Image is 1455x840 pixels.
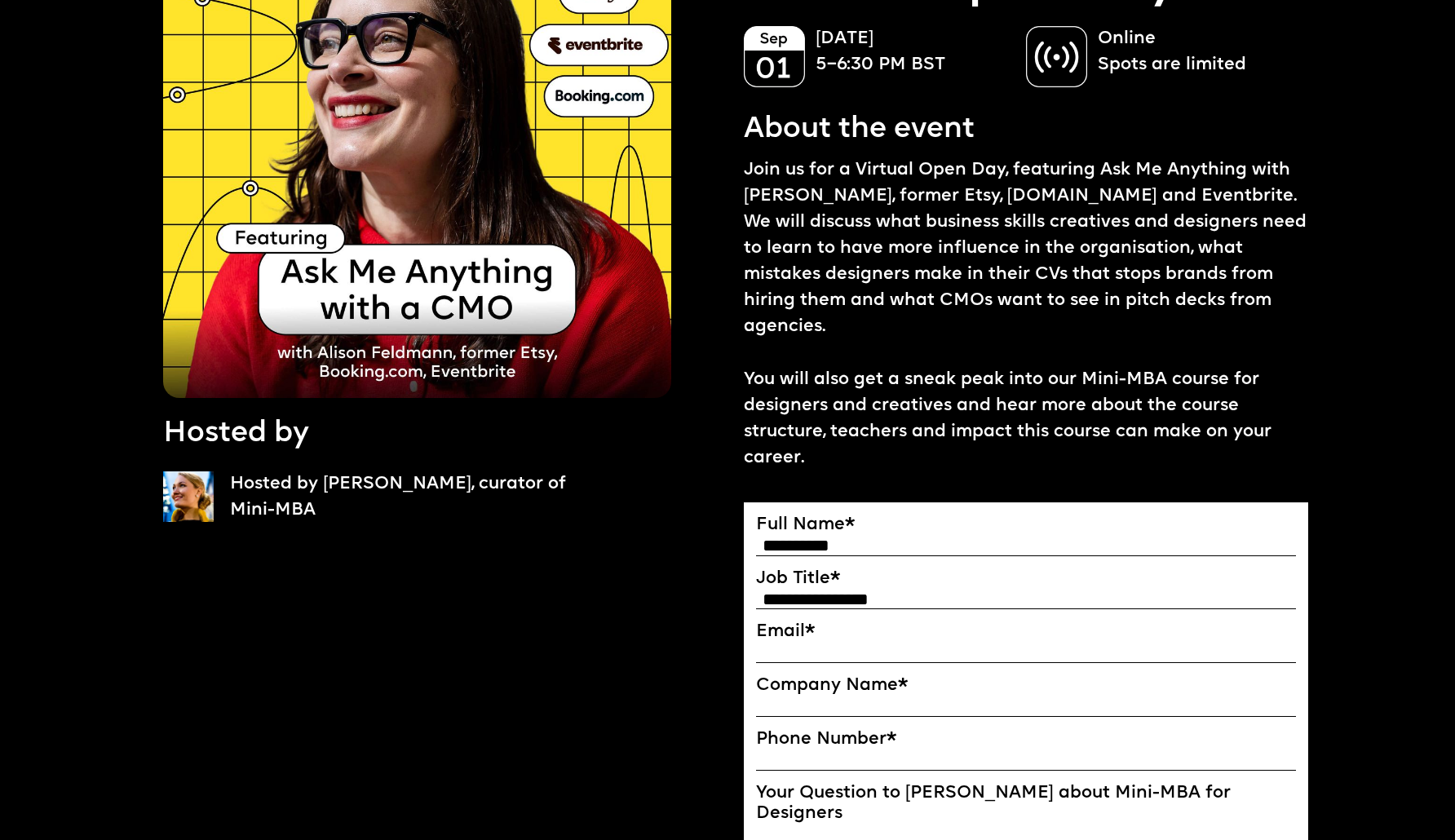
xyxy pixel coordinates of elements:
label: Full Name [756,515,1296,536]
p: Online Spots are limited [1098,26,1292,78]
label: Your Question to [PERSON_NAME] about Mini-MBA for Designers [756,783,1296,825]
p: [DATE] 5–6:30 PM BST [816,26,1010,78]
p: Join us for a Virtual Open Day, featuring Ask Me Anything with [PERSON_NAME], former Etsy, [DOMAI... [744,157,1308,471]
p: About the event [744,110,975,151]
label: Phone Number [756,729,1296,750]
label: Email [756,621,1296,643]
label: Company Name [756,675,1296,696]
p: Hosted by [PERSON_NAME], curator of Mini-MBA [230,471,578,524]
p: Hosted by [163,414,309,455]
label: Job Title [756,568,1296,590]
